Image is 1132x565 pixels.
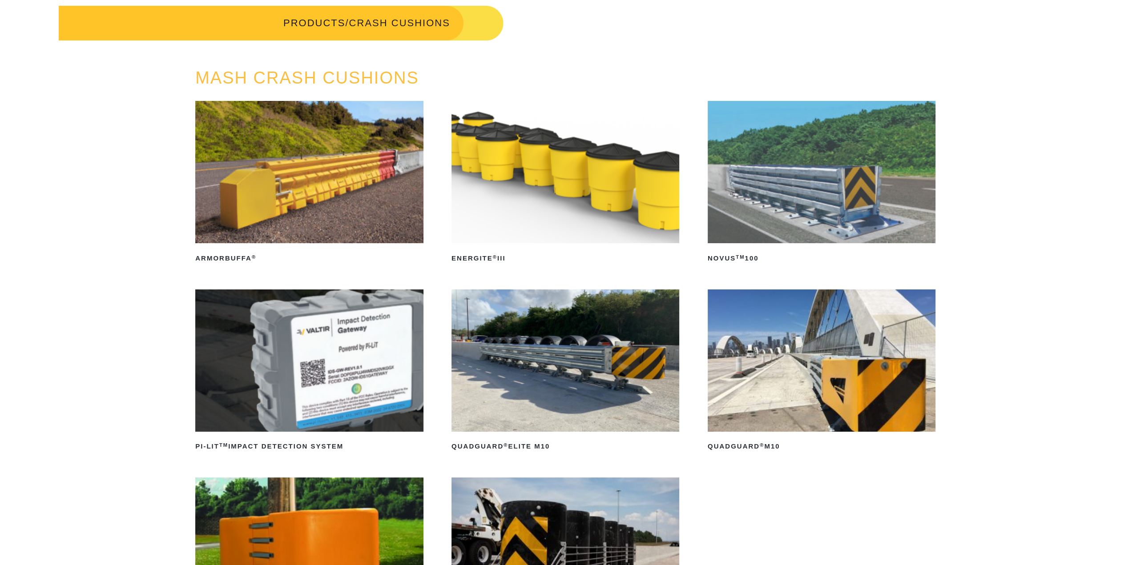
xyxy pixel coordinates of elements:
[219,442,228,448] sup: TM
[451,101,679,265] a: ENERGITE®III
[504,442,508,448] sup: ®
[451,251,679,265] h2: ENERGITE III
[708,289,935,454] a: QuadGuard®M10
[349,17,450,28] span: CRASH CUSHIONS
[736,254,745,260] sup: TM
[451,289,679,454] a: QuadGuard®Elite M10
[708,440,935,454] h2: QuadGuard M10
[283,17,345,28] a: PRODUCTS
[451,440,679,454] h2: QuadGuard Elite M10
[195,251,423,265] h2: ArmorBuffa
[195,101,423,265] a: ArmorBuffa®
[760,442,764,448] sup: ®
[195,68,419,87] a: MASH CRASH CUSHIONS
[708,251,935,265] h2: NOVUS 100
[708,101,935,265] a: NOVUSTM100
[195,440,423,454] h2: PI-LIT Impact Detection System
[195,289,423,454] a: PI-LITTMImpact Detection System
[252,254,256,260] sup: ®
[493,254,497,260] sup: ®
